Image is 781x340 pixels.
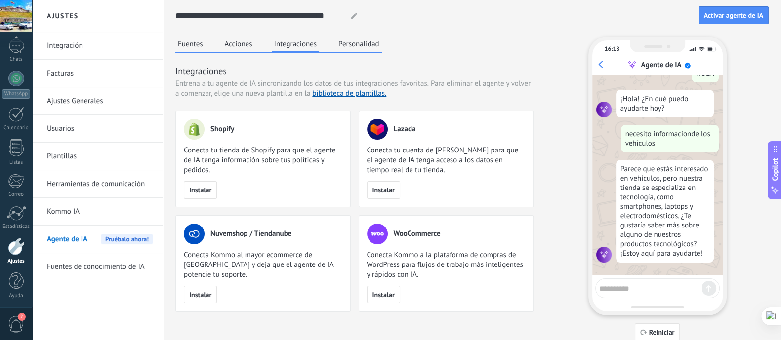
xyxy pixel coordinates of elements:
h3: Integraciones [175,65,534,77]
span: Copilot [770,158,780,181]
span: Para eliminar el agente y volver a comenzar, elige una nueva plantilla en la [175,79,531,98]
div: Estadísticas [2,224,31,230]
span: Agente de IA [47,226,87,253]
div: Listas [2,159,31,166]
li: Ajustes Generales [32,87,163,115]
div: necesito informacionde los vehiculos [621,125,719,152]
button: Personalidad [336,37,382,51]
a: Facturas [47,60,153,87]
img: agent icon [596,102,612,117]
span: Entrena a tu agente de IA sincronizando los datos de tus integraciones favoritas. [175,79,429,89]
span: Conecta tu tienda de Shopify para que el agente de IA tenga información sobre tus políticas y ped... [184,146,342,175]
img: agent icon [596,247,612,263]
a: Usuarios [47,115,153,143]
a: Herramientas de comunicación [47,170,153,198]
a: Ajustes Generales [47,87,153,115]
li: Herramientas de comunicación [32,170,163,198]
div: Calendario [2,125,31,131]
a: Agente de IAPruébalo ahora! [47,226,153,253]
button: Instalar [367,286,400,303]
a: biblioteca de plantillas. [312,89,386,98]
li: Facturas [32,60,163,87]
a: Fuentes de conocimiento de IA [47,253,153,281]
span: Pruébalo ahora! [101,234,153,244]
li: Fuentes de conocimiento de IA [32,253,163,280]
span: Reiniciar [649,329,675,336]
button: Instalar [184,286,217,303]
li: Kommo IA [32,198,163,226]
span: Lazada [394,124,416,134]
button: Instalar [367,181,400,199]
button: Integraciones [272,37,320,53]
div: Parece que estás interesado en vehículos, pero nuestra tienda se especializa en tecnología, como ... [616,160,714,263]
span: Conecta Kommo a la plataforma de compras de WordPress para flujos de trabajo más inteligentes y r... [367,250,526,280]
span: WooCommerce [394,229,441,239]
li: Plantillas [32,143,163,170]
div: Ayuda [2,293,31,299]
div: Chats [2,56,31,63]
li: Integración [32,32,163,60]
span: Activar agente de IA [704,12,763,19]
div: Agente de IA [641,60,681,70]
a: Integración [47,32,153,60]
button: Fuentes [175,37,206,51]
span: Nuvemshop / Tiendanube [210,229,291,239]
button: Activar agente de IA [699,6,769,24]
div: Correo [2,191,31,198]
button: Instalar [184,181,217,199]
div: 16:18 [605,45,619,53]
div: WhatsApp [2,89,30,99]
div: ¡Hola! ¿En qué puedo ayudarte hoy? [616,90,714,117]
a: Kommo IA [47,198,153,226]
span: Instalar [189,291,211,298]
span: Conecta tu cuenta de [PERSON_NAME] para que el agente de IA tenga acceso a los datos en tiempo re... [367,146,526,175]
span: Instalar [372,291,395,298]
span: Instalar [189,187,211,193]
a: Plantillas [47,143,153,170]
span: Instalar [372,187,395,193]
span: 2 [18,313,26,321]
li: Usuarios [32,115,163,143]
li: Agente de IA [32,226,163,253]
span: Conecta Kommo al mayor ecommerce de [GEOGRAPHIC_DATA] y deja que el agente de IA potencie tu sopo... [184,250,342,280]
span: Shopify [210,124,234,134]
button: Acciones [222,37,255,51]
div: Ajustes [2,258,31,264]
